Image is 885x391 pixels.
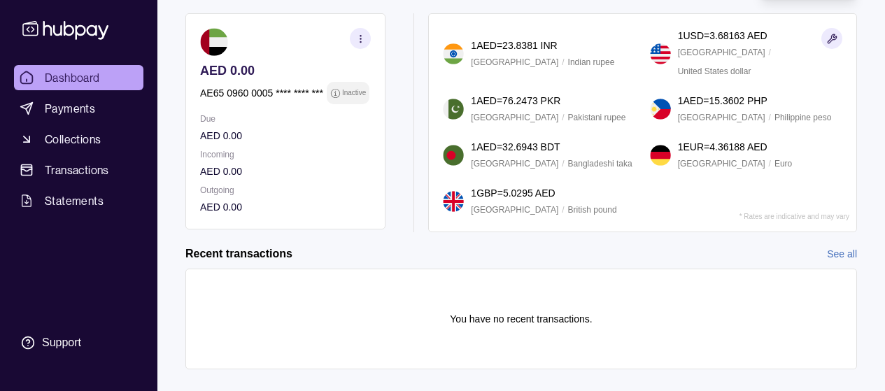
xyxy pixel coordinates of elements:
p: / [562,202,564,218]
a: See all [827,246,857,262]
p: Philippine peso [774,110,831,125]
p: You have no recent transactions. [450,311,592,327]
a: Statements [14,188,143,213]
p: / [562,55,564,70]
p: AED 0.00 [200,164,371,179]
p: AED 0.00 [200,128,371,143]
a: Dashboard [14,65,143,90]
p: AED 0.00 [200,63,371,78]
p: Incoming [200,147,371,162]
div: Support [42,335,81,350]
h2: Recent transactions [185,246,292,262]
img: pk [443,99,464,120]
span: Payments [45,100,95,117]
span: Collections [45,131,101,148]
p: Pakistani rupee [568,110,626,125]
img: gb [443,191,464,212]
p: [GEOGRAPHIC_DATA] [471,202,558,218]
p: Euro [774,156,792,171]
p: * Rates are indicative and may vary [739,213,849,220]
img: us [650,43,671,64]
p: 1 AED = 76.2473 PKR [471,93,560,108]
p: Inactive [342,85,366,101]
img: bd [443,145,464,166]
img: de [650,145,671,166]
p: [GEOGRAPHIC_DATA] [471,55,558,70]
p: 1 GBP = 5.0295 AED [471,185,555,201]
p: [GEOGRAPHIC_DATA] [678,156,765,171]
p: [GEOGRAPHIC_DATA] [471,156,558,171]
p: 1 AED = 32.6943 BDT [471,139,560,155]
p: 1 EUR = 4.36188 AED [678,139,767,155]
p: 1 AED = 15.3602 PHP [678,93,767,108]
p: British pound [568,202,617,218]
a: Payments [14,96,143,121]
p: / [562,110,564,125]
a: Collections [14,127,143,152]
p: / [562,156,564,171]
p: 1 AED = 23.8381 INR [471,38,557,53]
p: [GEOGRAPHIC_DATA] [678,110,765,125]
img: in [443,43,464,64]
p: Indian rupee [568,55,615,70]
img: ae [200,28,228,56]
span: Statements [45,192,104,209]
p: Bangladeshi taka [568,156,632,171]
p: AED 0.00 [200,199,371,215]
p: / [769,156,771,171]
span: Dashboard [45,69,100,86]
p: [GEOGRAPHIC_DATA] [471,110,558,125]
p: / [769,45,771,60]
p: Due [200,111,371,127]
p: / [769,110,771,125]
p: United States dollar [678,64,751,79]
span: Transactions [45,162,109,178]
p: [GEOGRAPHIC_DATA] [678,45,765,60]
p: Outgoing [200,183,371,198]
p: 1 USD = 3.68163 AED [678,28,767,43]
a: Support [14,328,143,357]
img: ph [650,99,671,120]
a: Transactions [14,157,143,183]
